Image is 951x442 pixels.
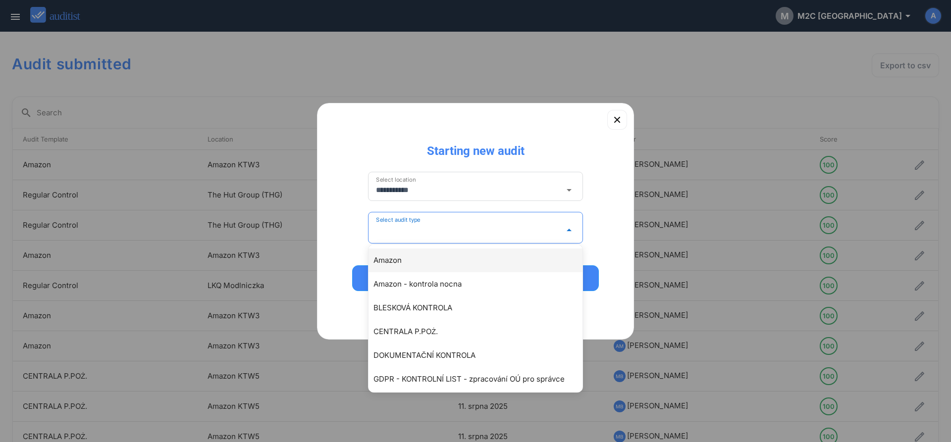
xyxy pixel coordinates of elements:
[373,373,587,385] div: GDPR - KONTROLNÍ LIST - zpracování OÚ pro správce
[373,254,587,266] div: Amazon
[419,135,532,159] div: Starting new audit
[376,182,561,198] input: Select location
[373,302,587,314] div: BLESKOVÁ KONTROLA
[365,272,586,284] div: Start Audit
[373,349,587,361] div: DOKUMENTAČNÍ KONTROLA
[376,222,561,238] input: Select audit type
[373,326,587,338] div: CENTRALA P.POŻ.
[352,265,599,291] button: Start Audit
[373,278,587,290] div: Amazon - kontrola nocna
[563,224,575,236] i: arrow_drop_down
[563,184,575,196] i: arrow_drop_down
